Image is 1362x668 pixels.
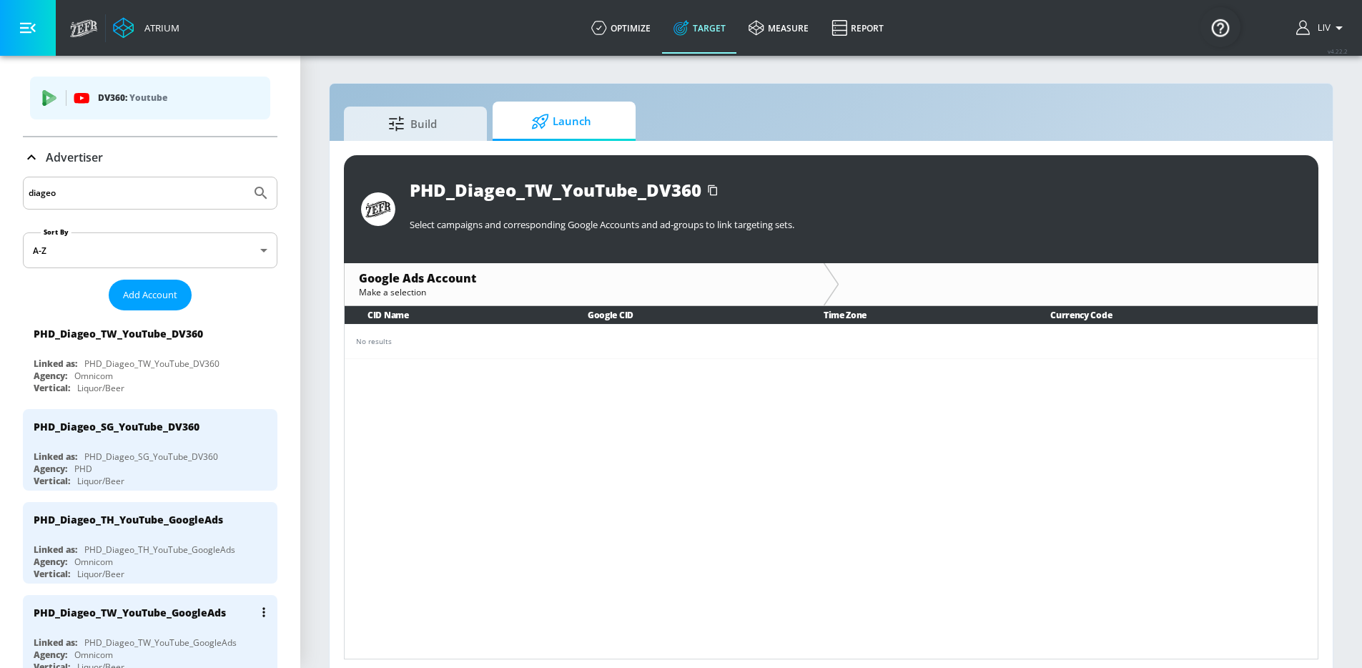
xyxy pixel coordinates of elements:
[84,358,219,370] div: PHD_Diageo_TW_YouTube_DV360
[23,137,277,177] div: Advertiser
[34,370,67,382] div: Agency:
[23,316,277,398] div: PHD_Diageo_TW_YouTube_DV360Linked as:PHD_Diageo_TW_YouTube_DV360Agency:OmnicomVertical:Liquor/Beer
[34,544,77,556] div: Linked as:
[74,370,113,382] div: Omnicom
[23,409,277,491] div: PHD_Diageo_SG_YouTube_DV360Linked as:PHD_Diageo_SG_YouTube_DV360Agency:PHDVertical:Liquor/Beer
[34,475,70,487] div: Vertical:
[84,451,218,463] div: PHD_Diageo_SG_YouTube_DV360
[30,71,270,129] ul: list of platforms
[34,420,199,433] div: PHD_Diageo_SG_YouTube_DV360
[580,2,662,54] a: optimize
[34,327,203,340] div: PHD_Diageo_TW_YouTube_DV360
[359,270,809,286] div: Google Ads Account
[358,107,467,141] span: Build
[41,227,71,237] label: Sort By
[139,21,179,34] div: Atrium
[801,306,1027,324] th: Time Zone
[245,177,277,209] button: Submit Search
[77,475,124,487] div: Liquor/Beer
[356,336,1306,347] div: No results
[34,606,226,619] div: PHD_Diageo_TW_YouTube_GoogleAds
[1328,47,1348,55] span: v 4.22.2
[737,2,820,54] a: measure
[77,568,124,580] div: Liquor/Beer
[1027,306,1318,324] th: Currency Code
[34,568,70,580] div: Vertical:
[34,556,67,568] div: Agency:
[109,280,192,310] button: Add Account
[34,649,67,661] div: Agency:
[123,287,177,303] span: Add Account
[345,306,565,324] th: CID Name
[410,178,701,202] div: PHD_Diageo_TW_YouTube_DV360
[34,358,77,370] div: Linked as:
[410,218,1301,231] p: Select campaigns and corresponding Google Accounts and ad-groups to link targeting sets.
[345,263,824,305] div: Google Ads AccountMake a selection
[359,286,809,298] div: Make a selection
[34,637,77,649] div: Linked as:
[84,544,235,556] div: PHD_Diageo_TH_YouTube_GoogleAds
[23,232,277,268] div: A-Z
[565,306,801,324] th: Google CID
[662,2,737,54] a: Target
[129,90,167,105] p: Youtube
[74,649,113,661] div: Omnicom
[34,382,70,394] div: Vertical:
[507,104,616,139] span: Launch
[74,556,113,568] div: Omnicom
[34,513,223,526] div: PHD_Diageo_TH_YouTube_GoogleAds
[23,502,277,584] div: PHD_Diageo_TH_YouTube_GoogleAdsLinked as:PHD_Diageo_TH_YouTube_GoogleAdsAgency:OmnicomVertical:Li...
[1200,7,1240,47] button: Open Resource Center
[98,90,259,106] p: DV360:
[820,2,895,54] a: Report
[1312,23,1331,33] span: login as: liv.ho@zefr.com
[34,451,77,463] div: Linked as:
[113,17,179,39] a: Atrium
[34,463,67,475] div: Agency:
[46,149,103,165] p: Advertiser
[29,184,245,202] input: Search by name
[1296,19,1348,36] button: Liv
[74,463,92,475] div: PHD
[30,77,270,119] div: DV360: Youtube
[77,382,124,394] div: Liquor/Beer
[84,637,237,649] div: PHD_Diageo_TW_YouTube_GoogleAds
